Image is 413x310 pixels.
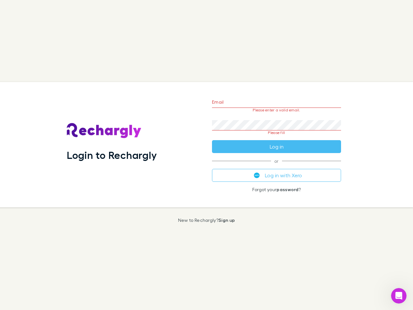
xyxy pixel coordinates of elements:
[277,187,298,192] a: password
[212,130,341,135] p: Please fill
[212,140,341,153] button: Log in
[391,288,407,304] iframe: Intercom live chat
[67,149,157,161] h1: Login to Rechargly
[254,172,260,178] img: Xero's logo
[212,169,341,182] button: Log in with Xero
[212,187,341,192] p: Forgot your ?
[178,218,235,223] p: New to Rechargly?
[212,108,341,112] p: Please enter a valid email.
[67,123,142,139] img: Rechargly's Logo
[218,217,235,223] a: Sign up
